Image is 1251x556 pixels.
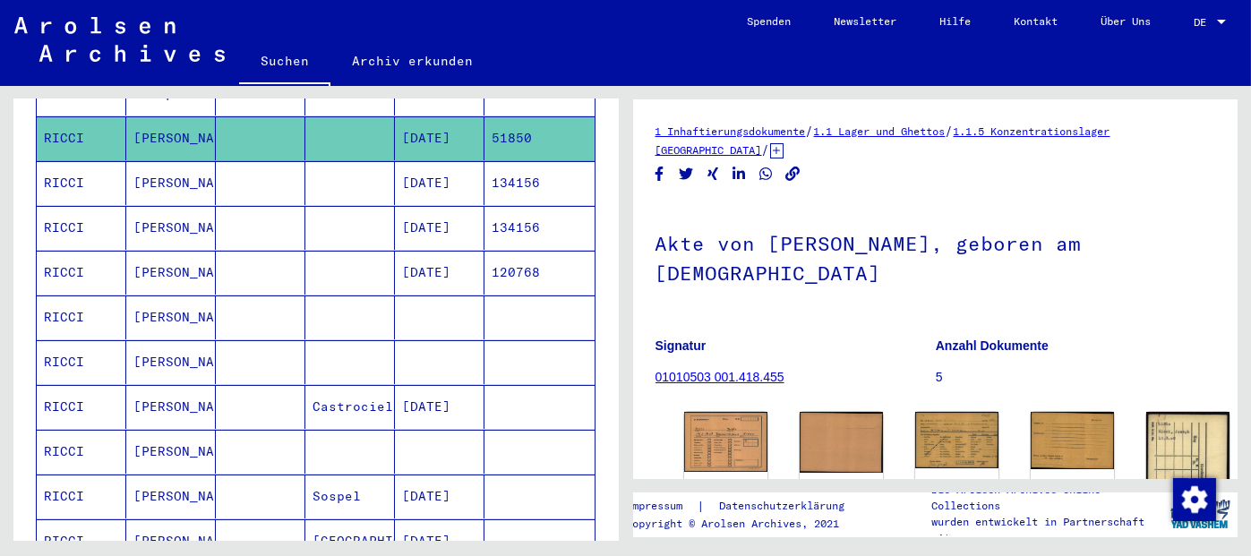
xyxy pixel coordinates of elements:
img: 001.jpg [915,412,998,468]
a: 1.1 Lager und Ghettos [814,124,946,138]
mat-cell: RICCI [37,161,126,205]
button: Share on WhatsApp [757,163,775,185]
mat-cell: [PERSON_NAME] [126,385,216,429]
button: Share on Facebook [650,163,669,185]
mat-cell: RICCI [37,430,126,474]
mat-cell: [PERSON_NAME] [126,475,216,518]
mat-cell: RICCI [37,340,126,384]
span: / [806,123,814,139]
img: Arolsen_neg.svg [14,17,225,62]
mat-cell: 51850 [484,116,595,160]
mat-cell: [PERSON_NAME] [126,340,216,384]
mat-cell: [PERSON_NAME] [126,295,216,339]
a: Impressum [626,497,697,516]
span: DE [1194,16,1213,29]
span: / [946,123,954,139]
mat-cell: [DATE] [395,161,484,205]
a: Datenschutzerklärung [705,497,866,516]
a: 1 Inhaftierungsdokumente [655,124,806,138]
mat-cell: Sospel [305,475,395,518]
mat-cell: 134156 [484,206,595,250]
div: Zustimmung ändern [1172,477,1215,520]
mat-cell: 134156 [484,161,595,205]
a: 01010503 001.418.455 [655,370,784,384]
mat-cell: RICCI [37,206,126,250]
p: Die Arolsen Archives Online-Collections [931,482,1161,514]
mat-cell: RICCI [37,295,126,339]
mat-cell: 120768 [484,251,595,295]
button: Share on LinkedIn [730,163,749,185]
b: Anzahl Dokumente [936,338,1049,353]
img: 002.jpg [1031,412,1114,469]
mat-cell: RICCI [37,475,126,518]
mat-cell: RICCI [37,385,126,429]
span: / [762,141,770,158]
a: Archiv erkunden [330,39,494,82]
button: Share on Twitter [677,163,696,185]
mat-cell: [DATE] [395,206,484,250]
b: Signatur [655,338,707,353]
mat-cell: [DATE] [395,475,484,518]
img: 002.jpg [800,412,883,473]
mat-cell: [DATE] [395,116,484,160]
mat-cell: [PERSON_NAME] [126,430,216,474]
mat-cell: RICCI [37,116,126,160]
mat-cell: [PERSON_NAME] [126,116,216,160]
mat-cell: [DATE] [395,251,484,295]
p: wurden entwickelt in Partnerschaft mit [931,514,1161,546]
img: 001.jpg [1146,412,1230,529]
button: Share on Xing [704,163,723,185]
a: Suchen [239,39,330,86]
img: yv_logo.png [1167,492,1234,536]
p: Copyright © Arolsen Archives, 2021 [626,516,866,532]
img: 001.jpg [684,412,767,472]
button: Copy link [784,163,802,185]
mat-cell: [PERSON_NAME] [126,161,216,205]
div: | [626,497,866,516]
mat-cell: [DATE] [395,385,484,429]
img: Zustimmung ändern [1173,478,1216,521]
mat-cell: Castrocielo [305,385,395,429]
p: 5 [936,368,1215,387]
mat-cell: [PERSON_NAME] [126,206,216,250]
mat-cell: [PERSON_NAME] [126,251,216,295]
h1: Akte von [PERSON_NAME], geboren am [DEMOGRAPHIC_DATA] [655,202,1216,311]
mat-cell: RICCI [37,251,126,295]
